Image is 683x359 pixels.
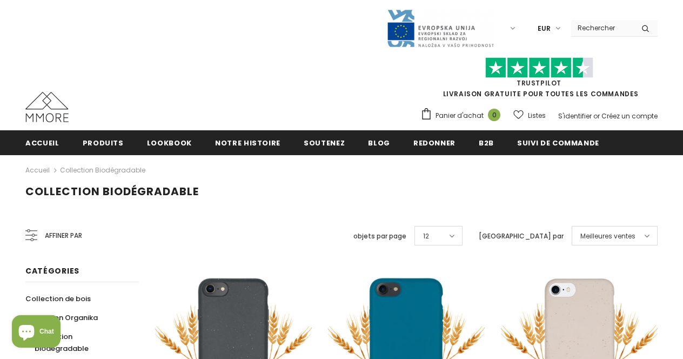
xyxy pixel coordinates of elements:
[45,230,82,242] span: Affiner par
[517,138,599,148] span: Suivi de commande
[83,130,124,155] a: Produits
[353,231,406,242] label: objets par page
[479,130,494,155] a: B2B
[25,294,91,304] span: Collection de bois
[9,315,64,350] inbox-online-store-chat: Shopify online store chat
[25,289,91,308] a: Collection de bois
[25,265,79,276] span: Catégories
[304,138,345,148] span: soutenez
[538,23,551,34] span: EUR
[25,313,98,323] span: Collection Organika
[386,9,494,48] img: Javni Razpis
[413,138,456,148] span: Redonner
[420,108,506,124] a: Panier d'achat 0
[513,106,546,125] a: Listes
[571,20,633,36] input: Search Site
[558,111,592,121] a: S'identifier
[423,231,429,242] span: 12
[83,138,124,148] span: Produits
[601,111,658,121] a: Créez un compte
[215,138,280,148] span: Notre histoire
[25,184,199,199] span: Collection biodégradable
[517,78,561,88] a: TrustPilot
[304,130,345,155] a: soutenez
[386,23,494,32] a: Javni Razpis
[147,138,192,148] span: Lookbook
[517,130,599,155] a: Suivi de commande
[368,130,390,155] a: Blog
[215,130,280,155] a: Notre histoire
[479,231,564,242] label: [GEOGRAPHIC_DATA] par
[413,130,456,155] a: Redonner
[528,110,546,121] span: Listes
[25,308,98,327] a: Collection Organika
[368,138,390,148] span: Blog
[25,138,59,148] span: Accueil
[25,130,59,155] a: Accueil
[488,109,500,121] span: 0
[436,110,484,121] span: Panier d'achat
[485,57,593,78] img: Faites confiance aux étoiles pilotes
[25,164,50,177] a: Accueil
[593,111,600,121] span: or
[60,165,145,175] a: Collection biodégradable
[25,92,69,122] img: Cas MMORE
[479,138,494,148] span: B2B
[147,130,192,155] a: Lookbook
[25,327,127,358] a: Collection biodégradable
[580,231,635,242] span: Meilleures ventes
[420,62,658,98] span: LIVRAISON GRATUITE POUR TOUTES LES COMMANDES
